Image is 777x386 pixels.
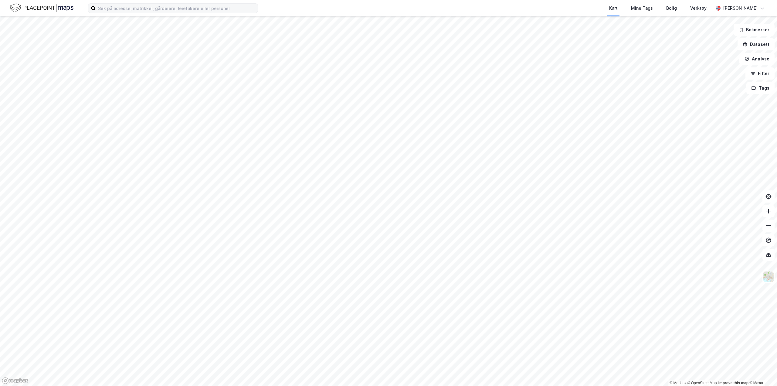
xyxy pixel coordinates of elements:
[10,3,73,13] img: logo.f888ab2527a4732fd821a326f86c7f29.svg
[687,381,717,385] a: OpenStreetMap
[96,4,258,13] input: Søk på adresse, matrikkel, gårdeiere, leietakere eller personer
[747,357,777,386] div: Kontrollprogram for chat
[746,82,775,94] button: Tags
[2,377,29,384] a: Mapbox homepage
[670,381,686,385] a: Mapbox
[609,5,618,12] div: Kart
[738,38,775,50] button: Datasett
[734,24,775,36] button: Bokmerker
[666,5,677,12] div: Bolig
[739,53,775,65] button: Analyse
[690,5,707,12] div: Verktøy
[631,5,653,12] div: Mine Tags
[718,381,748,385] a: Improve this map
[763,271,774,282] img: Z
[745,67,775,80] button: Filter
[747,357,777,386] iframe: Chat Widget
[723,5,758,12] div: [PERSON_NAME]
